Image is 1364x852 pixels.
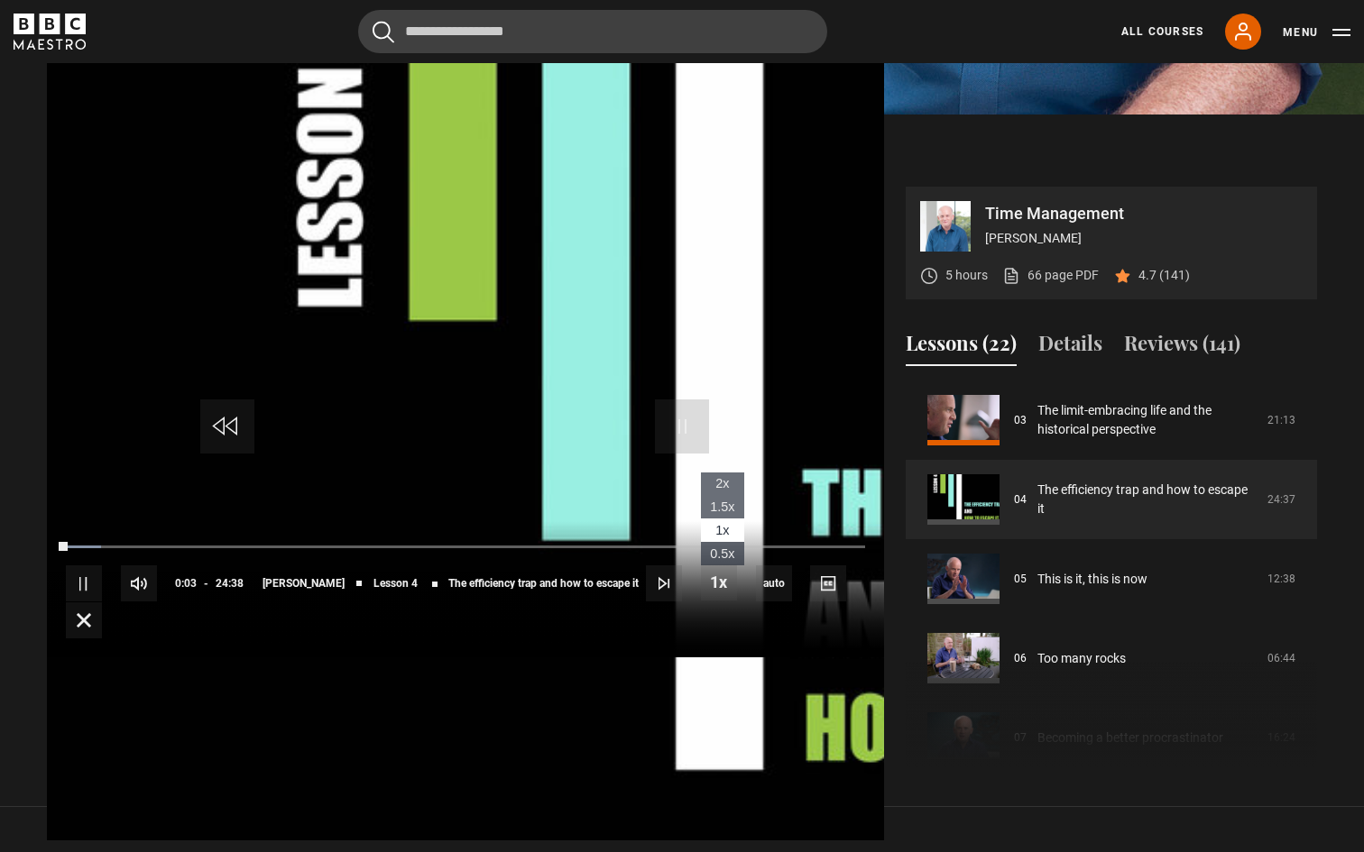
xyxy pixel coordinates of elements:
[1037,401,1257,439] a: The limit-embracing life and the historical perspective
[701,564,737,600] button: Playback Rate
[810,565,846,601] button: Captions
[448,578,639,589] span: The efficiency trap and how to escape it
[1283,23,1350,41] button: Toggle navigation
[14,14,86,50] svg: BBC Maestro
[121,565,157,601] button: Mute
[216,567,244,600] span: 24:38
[47,187,884,657] video-js: Video Player
[358,10,827,53] input: Search
[756,565,792,601] div: Current quality: 1080p
[1002,266,1099,285] a: 66 page PDF
[1037,481,1257,518] a: The efficiency trap and how to escape it
[715,476,729,490] span: 2x
[906,328,1017,366] button: Lessons (22)
[175,567,197,600] span: 0:03
[1121,23,1203,40] a: All Courses
[204,577,208,590] span: -
[985,206,1303,222] p: Time Management
[66,565,102,601] button: Pause
[263,578,345,589] span: [PERSON_NAME]
[373,578,418,589] span: Lesson 4
[710,546,734,561] span: 0.5x
[1037,570,1147,589] a: This is it, this is now
[710,499,734,514] span: 1.5x
[646,565,682,601] button: Next Lesson
[715,523,729,537] span: 1x
[945,266,988,285] p: 5 hours
[1038,328,1102,366] button: Details
[373,21,394,43] button: Submit the search query
[756,565,792,601] span: auto
[66,602,102,638] button: Fullscreen
[985,229,1303,248] p: [PERSON_NAME]
[66,545,865,549] div: Progress Bar
[1138,266,1190,285] p: 4.7 (141)
[1124,328,1240,366] button: Reviews (141)
[1037,649,1126,668] a: Too many rocks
